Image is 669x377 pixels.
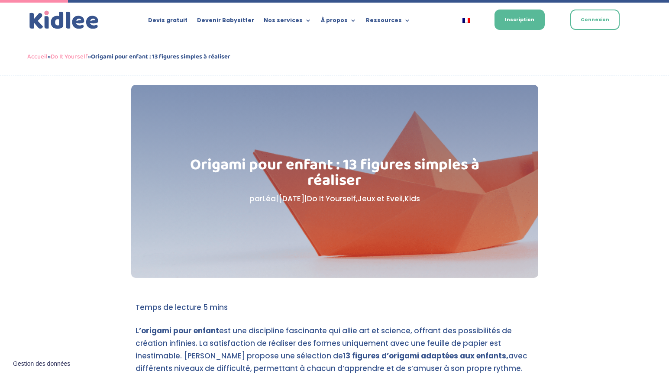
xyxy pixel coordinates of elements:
strong: 13 figures d’origami adaptées aux enfants, [343,351,508,361]
a: Kids [404,193,420,204]
a: Léa [262,193,276,204]
h1: Origami pour enfant : 13 figures simples à réaliser [175,157,494,193]
strong: L’origami pour enfant [136,325,219,336]
span: [DATE] [278,193,304,204]
button: Gestion des données [8,355,75,373]
p: par | | , , [175,193,494,205]
a: Do It Yourself [307,193,356,204]
a: Jeux et Eveil [358,193,403,204]
span: Gestion des données [13,360,70,368]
